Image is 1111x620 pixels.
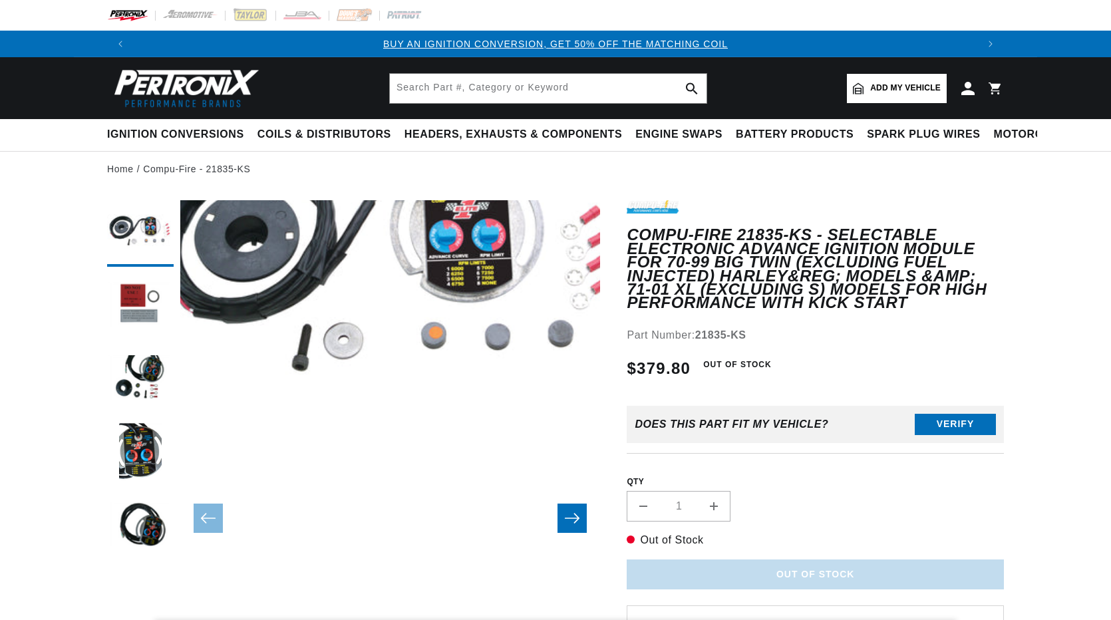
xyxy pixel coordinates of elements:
[870,82,941,94] span: Add my vehicle
[107,493,174,559] button: Load image 5 in gallery view
[627,532,1004,549] p: Out of Stock
[627,476,1004,488] label: QTY
[736,128,854,142] span: Battery Products
[557,504,587,533] button: Slide right
[134,37,977,51] div: 1 of 3
[107,347,174,413] button: Load image 3 in gallery view
[383,39,728,49] a: BUY AN IGNITION CONVERSION, GET 50% OFF THE MATCHING COIL
[987,119,1080,150] summary: Motorcycle
[627,357,691,381] span: $379.80
[677,74,707,103] button: search button
[390,74,707,103] input: Search Part #, Category or Keyword
[143,162,250,176] a: Compu-Fire - 21835-KS
[194,504,223,533] button: Slide left
[107,162,134,176] a: Home
[977,31,1004,57] button: Translation missing: en.sections.announcements.next_announcement
[107,420,174,486] button: Load image 4 in gallery view
[257,128,391,142] span: Coils & Distributors
[107,31,134,57] button: Translation missing: en.sections.announcements.previous_announcement
[107,200,174,267] button: Load image 1 in gallery view
[74,31,1037,57] slideshow-component: Translation missing: en.sections.announcements.announcement_bar
[107,162,1004,176] nav: breadcrumbs
[398,119,629,150] summary: Headers, Exhausts & Components
[107,273,174,340] button: Load image 2 in gallery view
[915,414,996,435] button: Verify
[627,327,1004,344] div: Part Number:
[729,119,860,150] summary: Battery Products
[629,119,729,150] summary: Engine Swaps
[847,74,947,103] a: Add my vehicle
[404,128,622,142] span: Headers, Exhausts & Components
[107,128,244,142] span: Ignition Conversions
[635,418,828,430] div: Does This part fit My vehicle?
[134,37,977,51] div: Announcement
[860,119,987,150] summary: Spark Plug Wires
[627,228,1004,309] h1: Compu-Fire 21835-KS - Selectable Electronic Advance Ignition Module for 70-99 Big Twin (Excluding...
[107,65,260,111] img: Pertronix
[696,357,778,373] span: Out of Stock
[635,128,722,142] span: Engine Swaps
[251,119,398,150] summary: Coils & Distributors
[107,119,251,150] summary: Ignition Conversions
[867,128,980,142] span: Spark Plug Wires
[695,329,746,341] strong: 21835-KS
[994,128,1073,142] span: Motorcycle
